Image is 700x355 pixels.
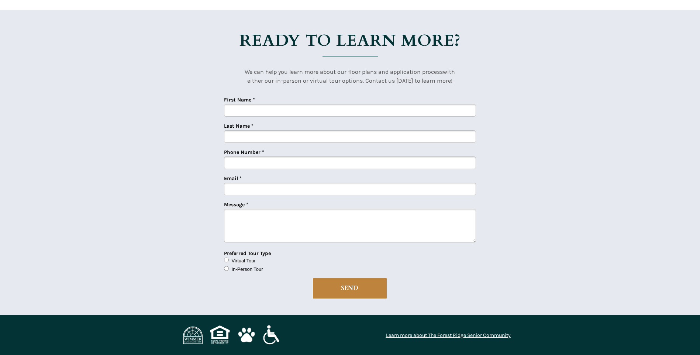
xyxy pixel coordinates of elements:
span: Last Name * [224,123,254,129]
span: In-Person Tour [232,266,263,272]
strong: READY TO LEARN MORE? [239,30,461,52]
span: Phone Number * [224,149,264,155]
span: arn more about our floor plans and application process [294,68,443,75]
span: Virtual Tour [232,258,256,263]
span: Message * [224,201,248,208]
span: Email * [224,175,242,182]
span: We can help you le [245,68,294,75]
span: Preferred Tour Type [224,250,271,256]
span: First Name * [224,97,255,103]
a: Learn more about The Forest Ridge Senior Community [386,332,511,338]
button: SEND [313,278,387,299]
span: SEND [313,285,387,292]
